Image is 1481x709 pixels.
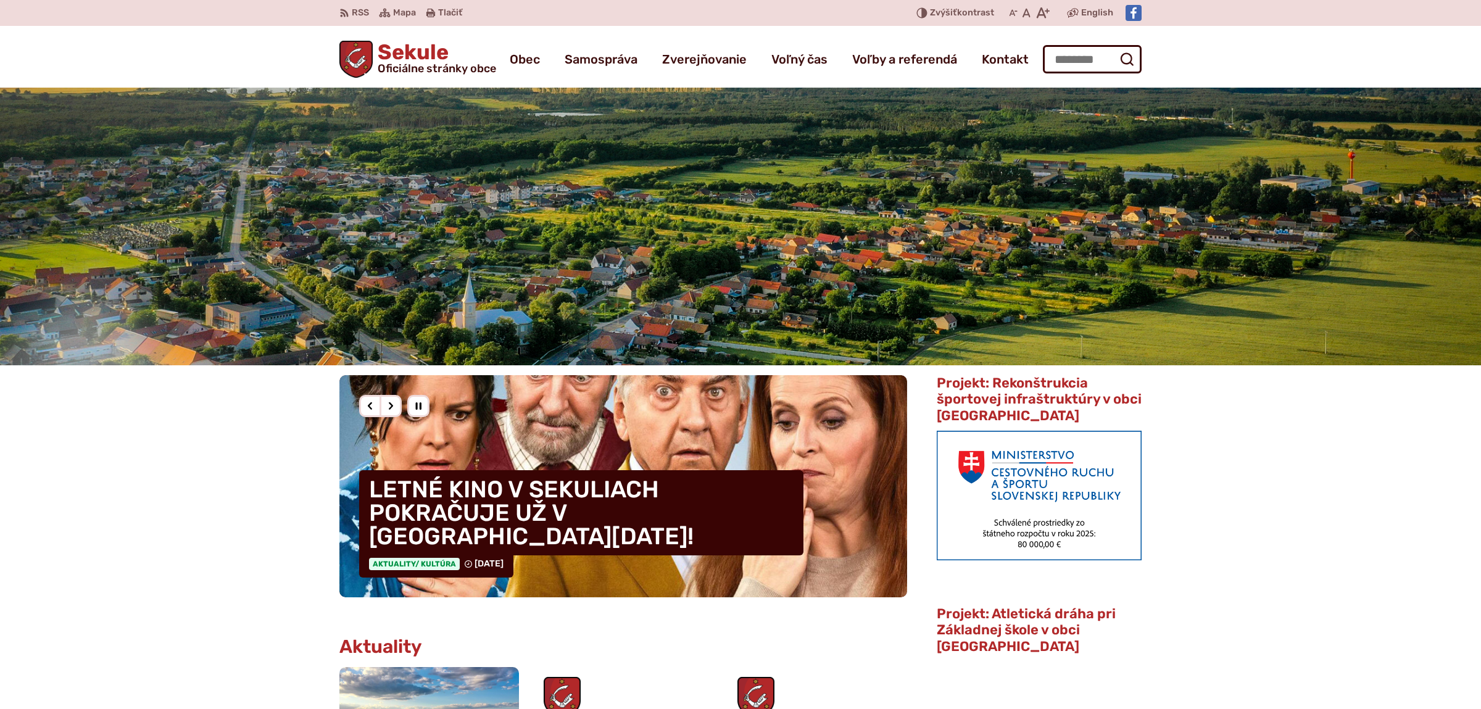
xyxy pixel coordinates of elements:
span: Mapa [393,6,416,20]
div: Predošlý slajd [359,395,381,417]
div: Nasledujúci slajd [380,395,402,417]
div: 2 / 8 [339,375,907,597]
a: Obec [510,42,540,77]
span: [DATE] [475,558,504,569]
a: LETNÉ KINO V SEKULIACH POKRAČUJE UŽ V [GEOGRAPHIC_DATA][DATE]! Aktuality/ Kultúra [DATE] [339,375,907,597]
img: Prejsť na domovskú stránku [339,41,373,78]
h3: Aktuality [339,637,422,657]
span: Projekt: Atletická dráha pri Základnej škole v obci [GEOGRAPHIC_DATA] [937,605,1116,655]
span: / Kultúra [415,560,456,568]
img: Prejsť na Facebook stránku [1126,5,1142,21]
a: Kontakt [982,42,1029,77]
div: Pozastaviť pohyb slajdera [407,395,429,417]
a: Samospráva [565,42,637,77]
span: Projekt: Rekonštrukcia športovej infraštruktúry v obci [GEOGRAPHIC_DATA] [937,375,1142,424]
span: Aktuality [369,558,460,570]
h4: LETNÉ KINO V SEKULIACH POKRAČUJE UŽ V [GEOGRAPHIC_DATA][DATE]! [359,470,803,555]
span: Tlačiť [438,8,462,19]
img: min-cras.png [937,431,1142,560]
h1: Sekule [373,42,496,74]
span: kontrast [930,8,994,19]
span: Zvýšiť [930,7,957,18]
a: Logo Sekule, prejsť na domovskú stránku. [339,41,496,78]
span: RSS [352,6,369,20]
span: Oficiálne stránky obce [378,63,496,74]
a: English [1079,6,1116,20]
span: English [1081,6,1113,20]
a: Voľby a referendá [852,42,957,77]
a: Zverejňovanie [662,42,747,77]
a: Voľný čas [771,42,828,77]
